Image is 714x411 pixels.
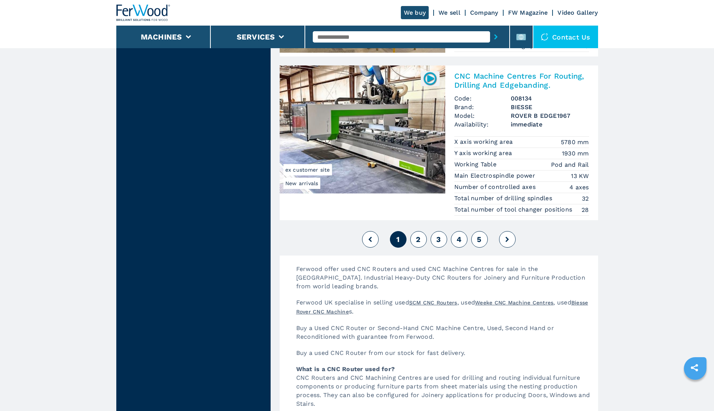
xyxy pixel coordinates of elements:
button: 3 [431,231,447,248]
span: 5 [477,235,481,244]
div: Contact us [533,26,598,48]
img: Ferwood [116,5,171,21]
span: 2 [416,235,420,244]
em: 1930 mm [562,149,589,158]
h2: CNC Machine Centres For Routing, Drilling And Edgebanding. [454,72,589,90]
img: 008134 [423,71,437,86]
a: Company [470,9,498,16]
a: FW Magazine [508,9,548,16]
button: Machines [141,32,182,41]
button: submit-button [490,28,502,46]
a: SCM CNC Routers [409,300,457,306]
button: 2 [410,231,427,248]
a: Weeke CNC Machine Centres [475,300,553,306]
p: Working Table [454,160,499,169]
button: Services [237,32,275,41]
p: Number of controlled axes [454,183,538,191]
p: Total number of drilling spindles [454,194,554,202]
span: Model: [454,111,511,120]
span: 3 [436,235,441,244]
p: Y axis working area [454,149,514,157]
span: 4 [457,235,461,244]
p: Main Electrospindle power [454,172,537,180]
em: 5780 mm [561,138,589,146]
h3: 008134 [511,94,589,103]
span: Brand: [454,103,511,111]
span: New arrivals [283,178,320,189]
p: Ferwood offer used CNC Routers and used CNC Machine Centres for sale in the [GEOGRAPHIC_DATA]. In... [289,265,598,298]
button: 5 [471,231,488,248]
span: immediate [511,120,589,129]
a: We buy [401,6,429,19]
em: Pod and Rail [551,160,589,169]
button: 1 [390,231,406,248]
em: 13 KW [571,172,589,180]
p: Buy a used CNC Router from our stock for fast delivery. [289,349,598,365]
p: Buy a Used CNC Router or Second-Hand CNC Machine Centre, Used, Second Hand or Reconditioned with ... [289,324,598,349]
em: 28 [582,205,589,214]
span: 1 [396,235,400,244]
img: Contact us [541,33,548,41]
a: We sell [438,9,460,16]
iframe: Chat [682,377,708,405]
h3: ROVER B EDGE1967 [511,111,589,120]
strong: What is a CNC Router used for? [296,365,395,373]
p: Ferwood UK specialise in selling used , used , used s. [289,298,598,324]
button: 4 [451,231,467,248]
h3: BIESSE [511,103,589,111]
span: Availability: [454,120,511,129]
img: CNC Machine Centres For Routing, Drilling And Edgebanding. BIESSE ROVER B EDGE1967 [280,65,445,193]
span: ex customer site [283,164,332,175]
em: 32 [582,194,589,203]
a: sharethis [685,358,704,377]
span: Code: [454,94,511,103]
p: X axis working area [454,138,515,146]
p: Total number of tool changer positions [454,205,574,214]
a: CNC Machine Centres For Routing, Drilling And Edgebanding. BIESSE ROVER B EDGE1967New arrivalsex ... [280,65,598,220]
a: Video Gallery [557,9,598,16]
em: 4 axes [569,183,589,192]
